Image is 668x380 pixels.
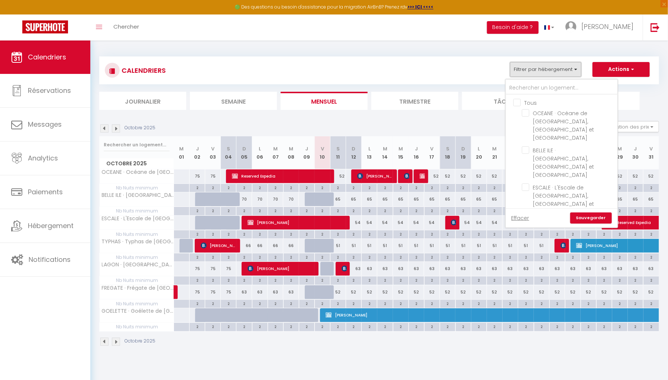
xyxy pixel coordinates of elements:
div: 2 [471,230,487,237]
div: 2 [393,253,409,260]
div: 2 [315,253,330,260]
th: 05 [236,136,252,169]
div: 2 [612,184,627,191]
th: 16 [409,136,424,169]
div: 65 [409,192,424,206]
div: 52 [487,169,503,183]
div: 65 [424,192,440,206]
div: 2 [425,253,440,260]
div: 2 [534,230,549,237]
div: 2 [550,253,565,260]
div: 65 [643,192,659,206]
abbr: J [305,145,308,152]
th: 18 [440,136,455,169]
span: [PERSON_NAME] [404,169,409,183]
div: 65 [612,192,628,206]
img: logout [651,23,660,32]
img: ... [565,21,577,32]
div: 2 [268,253,283,260]
th: 19 [455,136,471,169]
div: 63 [643,262,659,276]
th: 12 [346,136,362,169]
div: 2 [550,230,565,237]
span: Nb Nuits minimum [100,230,174,238]
div: 75 [205,262,221,276]
div: 2 [643,253,659,260]
div: 2 [362,184,377,191]
div: 2 [581,253,596,260]
div: 2 [190,276,205,283]
div: 54 [487,216,503,230]
div: 65 [346,192,362,206]
div: 54 [346,216,362,230]
div: 2 [393,184,409,191]
div: 66 [268,239,283,253]
div: 2 [236,230,252,237]
div: 63 [612,262,628,276]
abbr: M [273,145,278,152]
div: 2 [205,276,220,283]
div: 2 [612,207,627,214]
div: 52 [455,169,471,183]
span: Paiements [28,187,63,197]
div: 2 [236,207,252,214]
div: 63 [471,262,487,276]
div: 2 [252,276,268,283]
div: 63 [377,262,393,276]
div: 51 [503,239,518,253]
div: 2 [456,184,471,191]
div: 63 [596,262,612,276]
div: 2 [299,207,314,214]
div: 63 [503,262,518,276]
div: 2 [284,230,299,237]
div: 2 [503,230,518,237]
div: 2 [221,276,236,283]
span: Nb Nuits minimum [100,207,174,215]
div: 2 [346,184,361,191]
div: 2 [534,253,549,260]
div: 2 [377,207,393,214]
span: Reserved Expedia [232,169,331,183]
th: 30 [628,136,643,169]
div: 2 [205,184,220,191]
div: 2 [393,230,409,237]
abbr: J [634,145,637,152]
div: 65 [471,192,487,206]
span: Messages [28,120,62,129]
div: 2 [440,253,455,260]
h3: CALENDRIERS [120,62,166,79]
div: 2 [440,207,455,214]
div: 2 [252,230,268,237]
div: 65 [362,192,377,206]
a: ... [PERSON_NAME] [560,14,643,40]
th: 21 [487,136,503,169]
abbr: S [227,145,230,152]
div: 2 [190,253,205,260]
span: [PERSON_NAME] [451,215,456,230]
li: Trimestre [371,92,458,110]
div: 65 [440,192,455,206]
div: 63 [549,262,565,276]
div: 51 [377,239,393,253]
div: 2 [425,207,440,214]
li: Semaine [190,92,277,110]
abbr: V [650,145,653,152]
div: 2 [643,207,659,214]
div: 2 [268,184,283,191]
div: 2 [409,184,424,191]
th: 11 [330,136,346,169]
div: 2 [330,184,346,191]
div: 63 [518,262,534,276]
span: BELLE ILE · [GEOGRAPHIC_DATA], [GEOGRAPHIC_DATA] et [GEOGRAPHIC_DATA] [101,192,175,198]
abbr: D [242,145,246,152]
div: 2 [471,253,487,260]
button: Filtrer par hébergement [510,62,581,77]
a: >>> ICI <<<< [407,4,433,10]
span: [PERSON_NAME] [581,22,633,31]
abbr: D [462,145,465,152]
div: 2 [330,230,346,237]
th: 13 [362,136,377,169]
div: 63 [362,262,377,276]
div: 63 [440,262,455,276]
div: 2 [190,207,205,214]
